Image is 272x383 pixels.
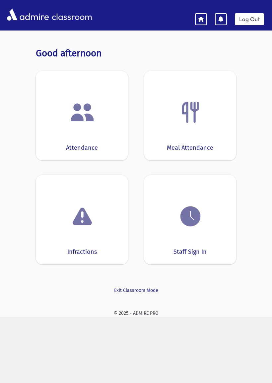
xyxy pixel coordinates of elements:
h3: Good afternoon [36,48,236,59]
img: exclamation.png [70,205,95,230]
div: Attendance [66,143,98,152]
img: Fork.png [178,100,203,125]
div: Staff Sign In [173,247,207,256]
a: Log Out [235,13,264,25]
img: users.png [70,100,95,125]
img: clock.png [178,204,203,229]
div: Meal Attendance [167,143,213,152]
span: classroom [50,6,92,24]
div: Infractions [67,247,97,256]
div: © 2025 - ADMIRE PRO [5,310,267,317]
a: Exit Classroom Mode [36,287,236,294]
img: AdmirePro [5,7,50,22]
